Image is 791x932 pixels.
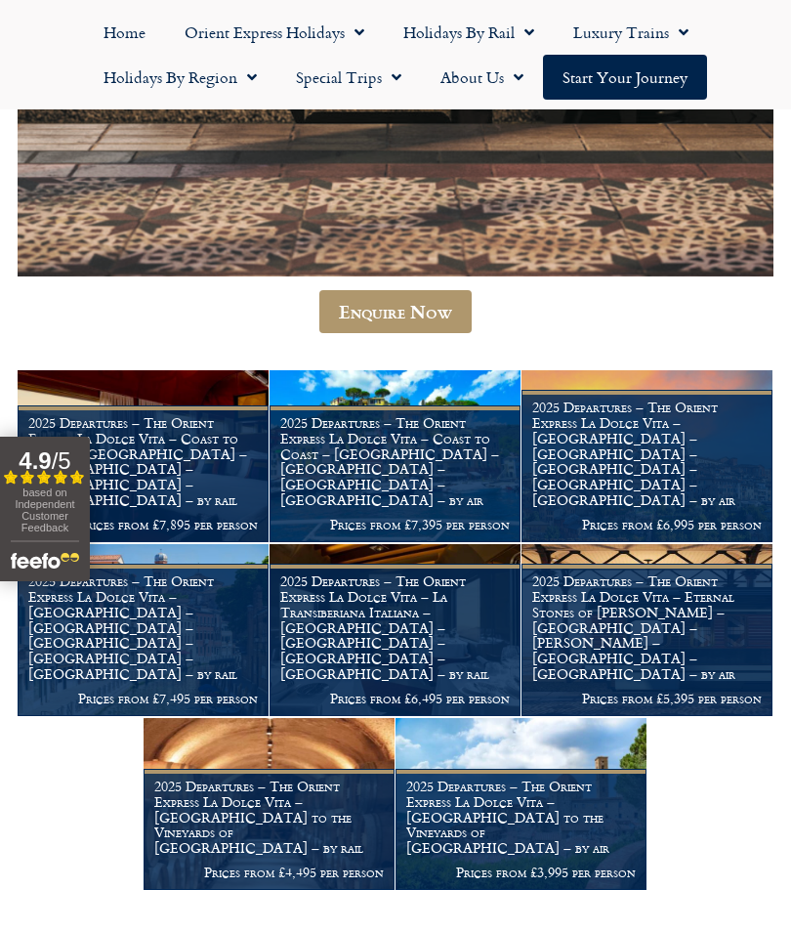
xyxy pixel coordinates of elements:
a: Holidays by Rail [384,10,554,55]
a: 2025 Departures – The Orient Express La Dolce Vita – [GEOGRAPHIC_DATA] – [GEOGRAPHIC_DATA] – [GEO... [18,544,270,717]
nav: Menu [10,10,781,100]
h1: 2025 Departures – The Orient Express La Dolce Vita – La Transiberiana Italiana – [GEOGRAPHIC_DATA... [280,573,510,681]
h1: 2025 Departures – The Orient Express La Dolce Vita – [GEOGRAPHIC_DATA] to the Vineyards of [GEOGR... [406,779,636,856]
a: Home [84,10,165,55]
a: 2025 Departures – The Orient Express La Dolce Vita – Eternal Stones of [PERSON_NAME] – [GEOGRAPHI... [521,544,773,717]
a: 2025 Departures – The Orient Express La Dolce Vita – [GEOGRAPHIC_DATA] – [GEOGRAPHIC_DATA] – [GEO... [521,370,773,543]
p: Prices from £7,895 per person [28,517,258,532]
h1: 2025 Departures – The Orient Express La Dolce Vita – Eternal Stones of [PERSON_NAME] – [GEOGRAPHI... [532,573,762,681]
p: Prices from £3,995 per person [406,865,636,880]
p: Prices from £6,995 per person [532,517,762,532]
p: Prices from £7,395 per person [280,517,510,532]
a: Orient Express Holidays [165,10,384,55]
img: Channel street, Venice Orient Express [18,544,269,716]
h1: 2025 Departures – The Orient Express La Dolce Vita – Coast to Coast – [GEOGRAPHIC_DATA] – [GEOGRA... [280,415,510,508]
h1: 2025 Departures – The Orient Express La Dolce Vita – [GEOGRAPHIC_DATA] to the Vineyards of [GEOGR... [154,779,384,856]
a: Start your Journey [543,55,707,100]
h1: 2025 Departures – The Orient Express La Dolce Vita – Coast to Coast – [GEOGRAPHIC_DATA] – [GEOGRA... [28,415,258,508]
a: About Us [421,55,543,100]
p: Prices from £4,495 per person [154,865,384,880]
p: Prices from £7,495 per person [28,691,258,706]
a: Enquire Now [319,290,472,333]
a: Holidays by Region [84,55,276,100]
a: Special Trips [276,55,421,100]
a: 2025 Departures – The Orient Express La Dolce Vita – Coast to Coast – [GEOGRAPHIC_DATA] – [GEOGRA... [18,370,270,543]
a: 2025 Departures – The Orient Express La Dolce Vita – La Transiberiana Italiana – [GEOGRAPHIC_DATA... [270,544,521,717]
a: 2025 Departures – The Orient Express La Dolce Vita – [GEOGRAPHIC_DATA] to the Vineyards of [GEOGR... [395,718,647,891]
a: Luxury Trains [554,10,708,55]
p: Prices from £5,395 per person [532,691,762,706]
h1: 2025 Departures – The Orient Express La Dolce Vita – [GEOGRAPHIC_DATA] – [GEOGRAPHIC_DATA] – [GEO... [532,400,762,507]
a: 2025 Departures – The Orient Express La Dolce Vita – [GEOGRAPHIC_DATA] to the Vineyards of [GEOGR... [144,718,395,891]
h1: 2025 Departures – The Orient Express La Dolce Vita – [GEOGRAPHIC_DATA] – [GEOGRAPHIC_DATA] – [GEO... [28,573,258,681]
p: Prices from £6,495 per person [280,691,510,706]
a: 2025 Departures – The Orient Express La Dolce Vita – Coast to Coast – [GEOGRAPHIC_DATA] – [GEOGRA... [270,370,521,543]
